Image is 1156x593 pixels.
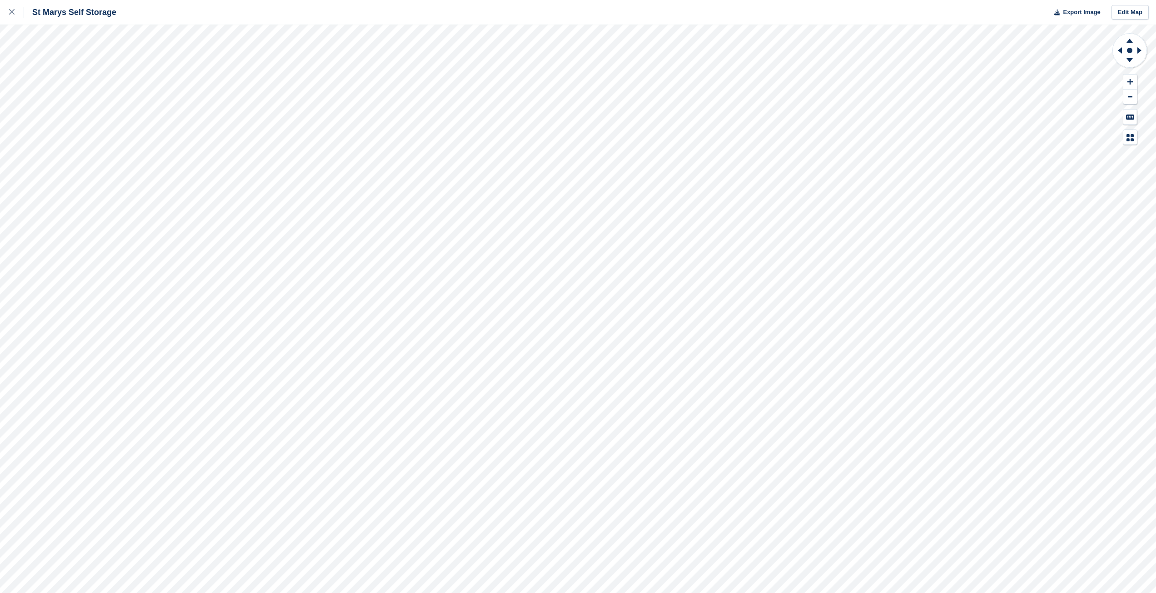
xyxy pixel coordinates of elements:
[1063,8,1100,17] span: Export Image
[24,7,116,18] div: St Marys Self Storage
[1123,90,1137,105] button: Zoom Out
[1123,75,1137,90] button: Zoom In
[1123,110,1137,125] button: Keyboard Shortcuts
[1123,130,1137,145] button: Map Legend
[1049,5,1101,20] button: Export Image
[1111,5,1149,20] a: Edit Map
